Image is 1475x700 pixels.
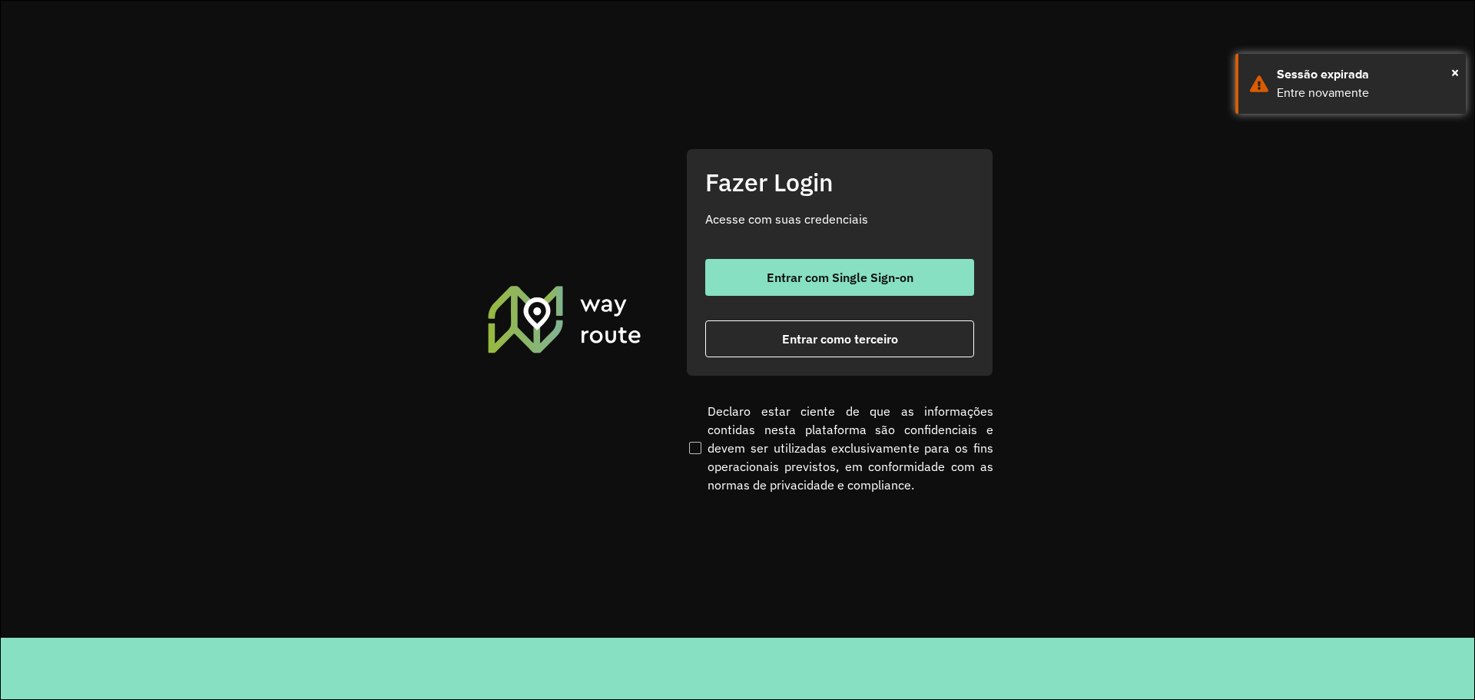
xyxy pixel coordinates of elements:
div: Entre novamente [1277,84,1454,102]
button: Close [1451,61,1459,84]
p: Acesse com suas credenciais [705,210,974,228]
div: Sessão expirada [1277,65,1454,84]
img: Roteirizador AmbevTech [486,284,644,354]
button: button [705,259,974,296]
button: button [705,320,974,357]
span: × [1451,61,1459,84]
span: Entrar com Single Sign-on [767,271,913,284]
span: Entrar como terceiro [782,333,898,345]
h2: Fazer Login [705,168,974,197]
label: Declaro estar ciente de que as informações contidas nesta plataforma são confidenciais e devem se... [686,402,993,494]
